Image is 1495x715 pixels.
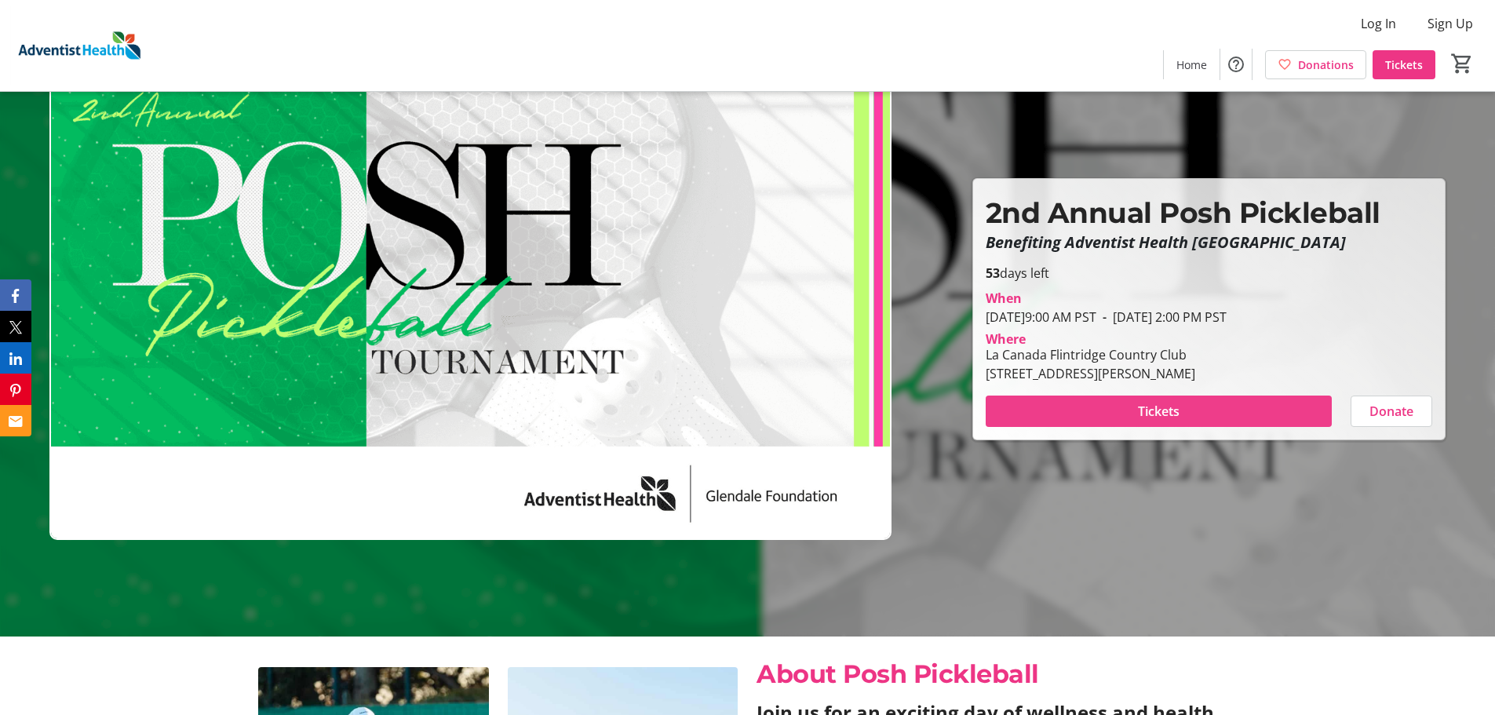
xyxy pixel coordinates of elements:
[986,264,1432,283] p: days left
[1361,14,1396,33] span: Log In
[986,232,1346,253] em: Benefiting Adventist Health [GEOGRAPHIC_DATA]
[1448,49,1476,78] button: Cart
[1096,308,1113,326] span: -
[1369,402,1413,421] span: Donate
[1298,57,1354,73] span: Donations
[1138,402,1180,421] span: Tickets
[1164,50,1220,79] a: Home
[757,655,1236,693] p: About Posh Pickleball
[1415,11,1486,36] button: Sign Up
[986,308,1096,326] span: [DATE] 9:00 AM PST
[986,364,1195,383] div: [STREET_ADDRESS][PERSON_NAME]
[986,333,1026,345] div: Where
[1220,49,1252,80] button: Help
[986,264,1000,282] span: 53
[986,345,1195,364] div: La Canada Flintridge Country Club
[1351,396,1432,427] button: Donate
[986,289,1022,308] div: When
[1428,14,1473,33] span: Sign Up
[986,192,1432,234] p: 2nd Annual Posh Pickleball
[1385,57,1423,73] span: Tickets
[49,66,892,540] img: Campaign CTA Media Photo
[1176,57,1207,73] span: Home
[986,396,1332,427] button: Tickets
[1265,50,1366,79] a: Donations
[1096,308,1227,326] span: [DATE] 2:00 PM PST
[1373,50,1435,79] a: Tickets
[9,6,149,85] img: Adventist Health's Logo
[1348,11,1409,36] button: Log In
